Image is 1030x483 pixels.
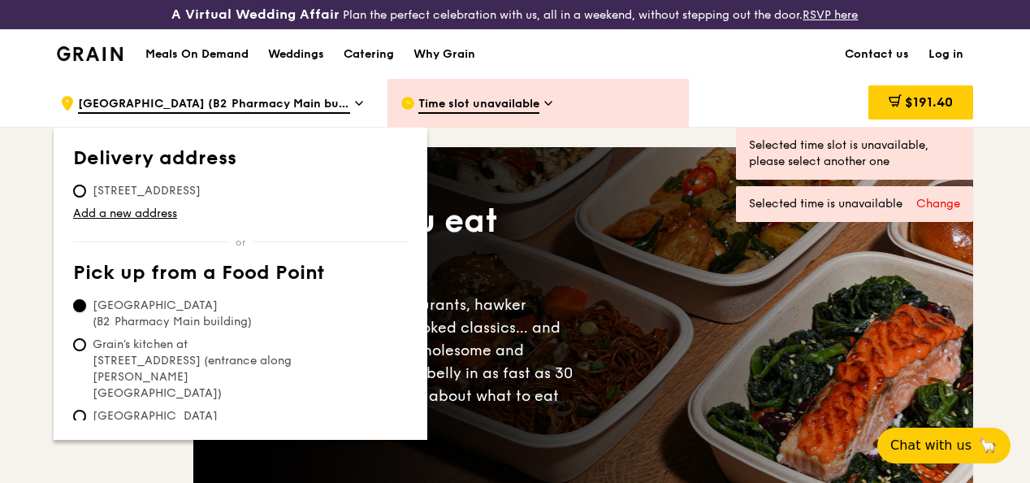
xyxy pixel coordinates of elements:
[905,94,953,110] span: $191.40
[73,299,86,312] input: [GEOGRAPHIC_DATA] (B2 Pharmacy Main building)
[919,30,973,79] a: Log in
[73,338,86,351] input: Grain's kitchen at [STREET_ADDRESS] (entrance along [PERSON_NAME][GEOGRAPHIC_DATA])
[73,408,315,457] span: [GEOGRAPHIC_DATA] (Level 1 [PERSON_NAME] block drop-off point)
[145,46,249,63] h1: Meals On Demand
[171,7,858,23] div: Plan the perfect celebration with us, all in a weekend, without stepping out the door.
[73,298,315,330] span: [GEOGRAPHIC_DATA] (B2 Pharmacy Main building)
[334,30,404,79] a: Catering
[404,30,485,79] a: Why Grain
[73,206,408,222] a: Add a new address
[916,196,960,212] div: Change
[268,30,324,79] div: Weddings
[749,196,960,212] div: Selected time is unavailable
[803,8,858,22] a: RSVP here
[835,30,919,79] a: Contact us
[344,30,394,79] div: Catering
[978,436,998,455] span: 🦙
[73,410,86,423] input: [GEOGRAPHIC_DATA] (Level 1 [PERSON_NAME] block drop-off point)
[877,428,1011,463] button: Chat with us🦙
[749,137,960,170] div: Selected time slot is unavailable, please select another one
[73,185,86,198] input: [STREET_ADDRESS]
[57,46,123,61] img: Grain
[57,28,123,77] a: GrainGrain
[413,30,475,79] div: Why Grain
[73,337,315,402] span: Grain's kitchen at [STREET_ADDRESS] (entrance along [PERSON_NAME][GEOGRAPHIC_DATA])
[890,436,972,455] span: Chat with us
[73,147,408,176] th: Delivery address
[171,7,340,23] h3: A Virtual Wedding Affair
[258,30,334,79] a: Weddings
[78,96,350,114] span: [GEOGRAPHIC_DATA] (B2 Pharmacy Main building)
[418,96,539,114] span: Time slot unavailable
[73,183,220,199] span: [STREET_ADDRESS]
[73,262,408,291] th: Pick up from a Food Point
